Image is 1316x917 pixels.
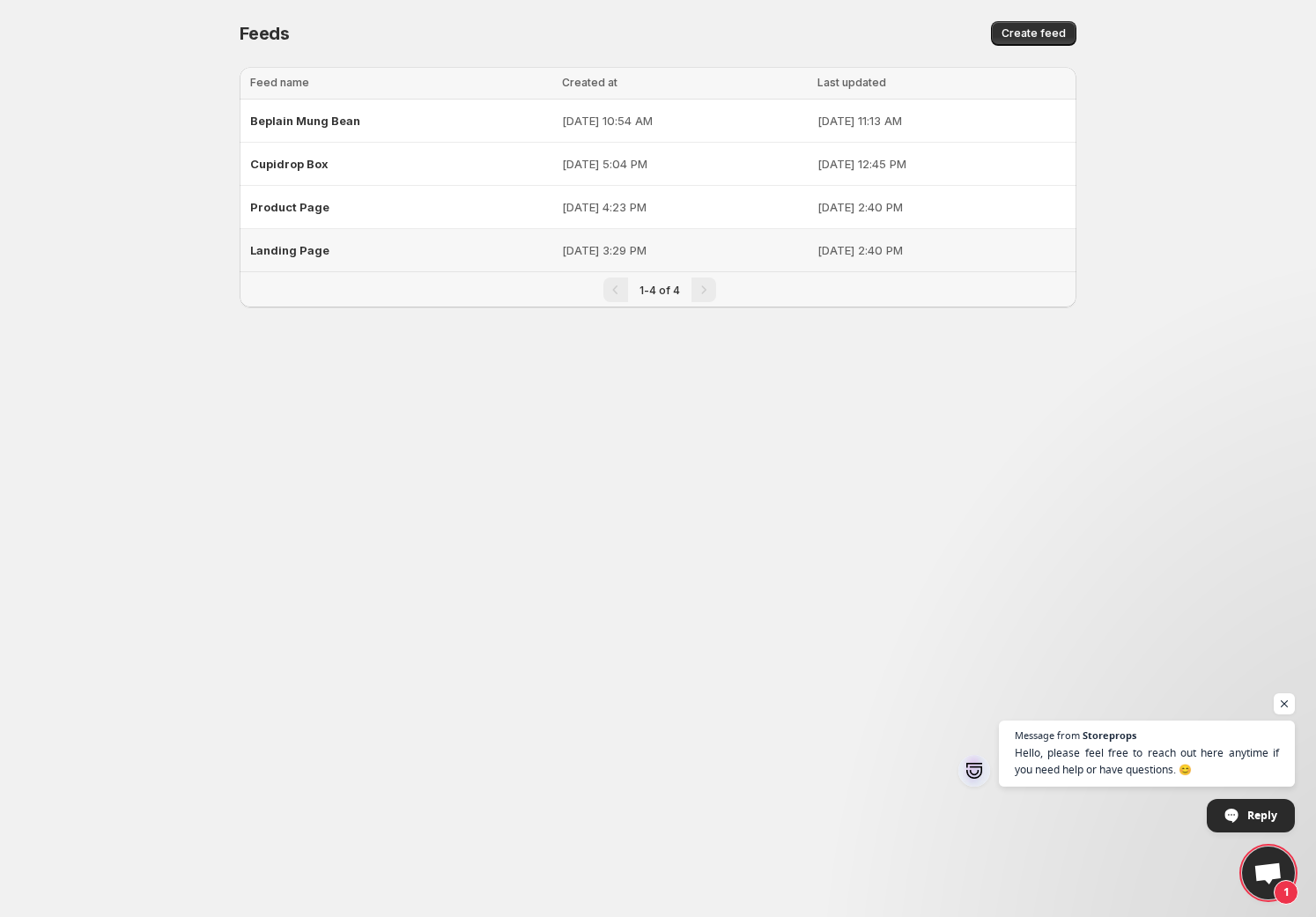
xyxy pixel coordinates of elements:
[640,284,680,297] span: 1-4 of 4
[250,200,329,214] span: Product Page
[250,76,309,89] span: Feed name
[817,198,1066,216] p: [DATE] 2:40 PM
[1015,744,1279,778] span: Hello, please feel free to reach out here anytime if you need help or have questions. 😊
[817,155,1066,173] p: [DATE] 12:45 PM
[250,157,329,171] span: Cupidrop Box
[1015,730,1080,740] span: Message from
[991,21,1076,46] button: Create feed
[240,23,290,44] span: Feeds
[562,198,807,216] p: [DATE] 4:23 PM
[1002,26,1066,41] span: Create feed
[562,76,617,89] span: Created at
[1247,800,1277,831] span: Reply
[250,243,329,257] span: Landing Page
[817,76,886,89] span: Last updated
[817,112,1066,129] p: [DATE] 11:13 AM
[562,241,807,259] p: [DATE] 3:29 PM
[1242,847,1295,899] a: Open chat
[562,112,807,129] p: [DATE] 10:54 AM
[817,241,1066,259] p: [DATE] 2:40 PM
[562,155,807,173] p: [DATE] 5:04 PM
[250,114,360,128] span: Beplain Mung Bean
[1274,880,1298,905] span: 1
[1083,730,1136,740] span: Storeprops
[240,271,1076,307] nav: Pagination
